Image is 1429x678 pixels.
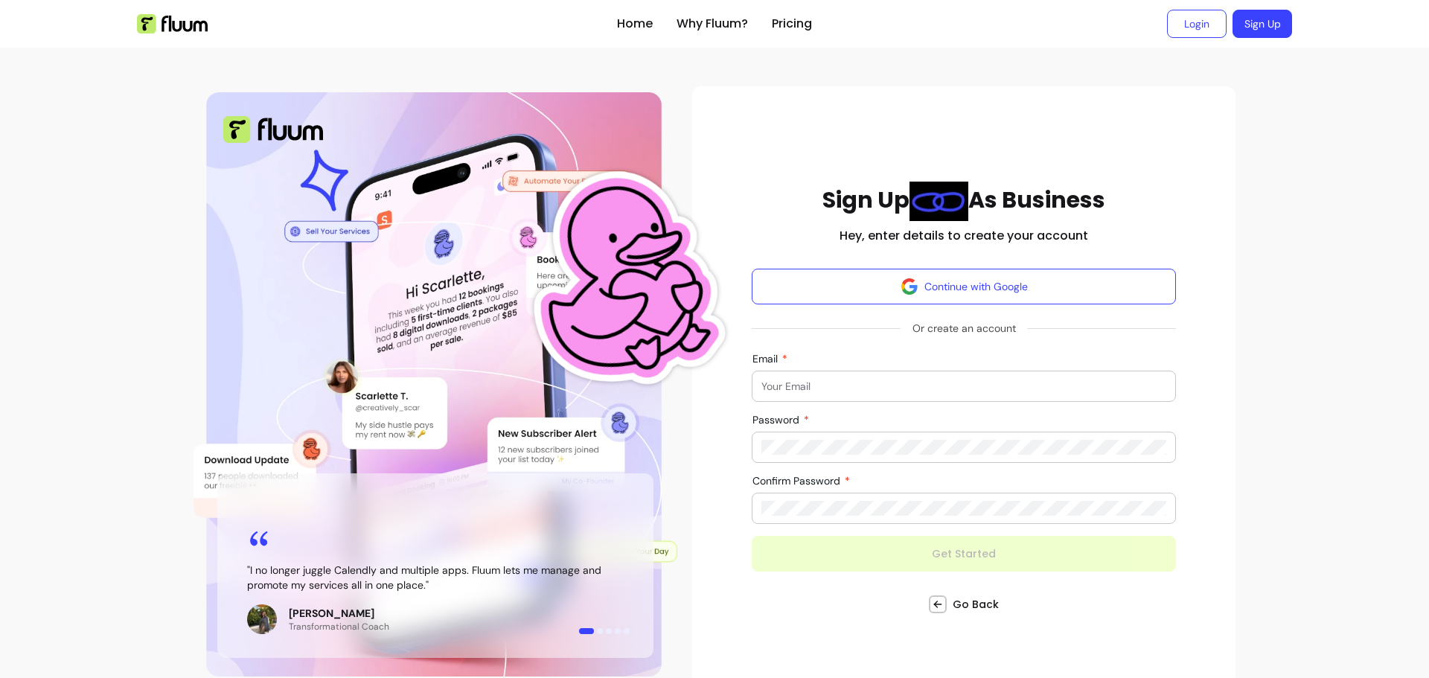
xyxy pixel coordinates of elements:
[752,352,781,365] span: Email
[752,269,1176,304] button: Continue with Google
[901,315,1028,342] span: Or create an account
[752,413,802,426] span: Password
[840,227,1088,245] h2: Hey, enter details to create your account
[772,15,812,33] a: Pricing
[761,379,1166,394] input: Email
[617,15,653,33] a: Home
[137,14,208,33] img: Fluum Logo
[761,440,1166,455] input: Password
[223,116,323,143] img: Fluum Logo
[909,182,968,221] img: link Blue
[289,606,389,621] p: [PERSON_NAME]
[752,474,843,487] span: Confirm Password
[953,597,999,612] span: Go Back
[677,15,748,33] a: Why Fluum?
[1167,10,1227,38] a: Login
[901,278,918,295] img: avatar
[761,501,1166,516] input: Confirm Password
[247,604,277,634] img: Review avatar
[247,563,624,592] blockquote: " I no longer juggle Calendly and multiple apps. Fluum lets me manage and promote my services all...
[289,621,389,633] p: Transformational Coach
[1233,10,1292,38] a: Sign Up
[499,115,744,444] img: Fluum Duck sticker
[929,595,999,613] a: Go Back
[822,182,1105,221] h1: Sign Up As Business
